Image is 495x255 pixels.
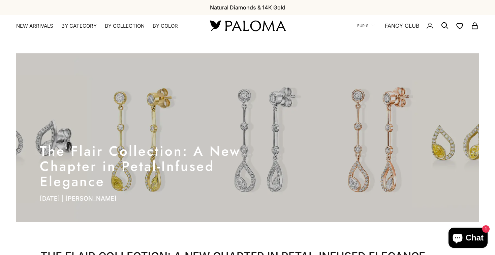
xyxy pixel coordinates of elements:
[16,23,194,29] nav: Primary navigation
[40,144,268,189] h1: The Flair Collection: A New Chapter in Petal-Infused Elegance
[105,23,145,29] summary: By Collection
[40,195,479,202] div: [DATE] | [PERSON_NAME]
[385,21,419,30] a: FANCY CLUB
[16,23,53,29] a: NEW ARRIVALS
[153,23,178,29] summary: By Color
[357,23,368,29] span: EUR €
[61,23,97,29] summary: By Category
[357,23,375,29] button: EUR €
[446,228,490,250] inbox-online-store-chat: Shopify online store chat
[357,15,479,36] nav: Secondary navigation
[210,3,285,12] p: Natural Diamonds & 14K Gold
